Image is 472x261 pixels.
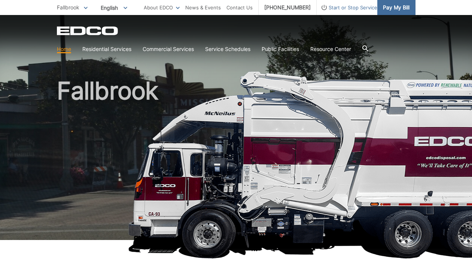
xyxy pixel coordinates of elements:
[185,3,221,12] a: News & Events
[82,45,131,53] a: Residential Services
[57,26,119,35] a: EDCD logo. Return to the homepage.
[57,45,71,53] a: Home
[95,1,133,14] span: English
[57,4,79,10] span: Fallbrook
[57,79,415,243] h1: Fallbrook
[226,3,253,12] a: Contact Us
[143,45,194,53] a: Commercial Services
[144,3,180,12] a: About EDCO
[310,45,351,53] a: Resource Center
[205,45,250,53] a: Service Schedules
[262,45,299,53] a: Public Facilities
[383,3,409,12] span: Pay My Bill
